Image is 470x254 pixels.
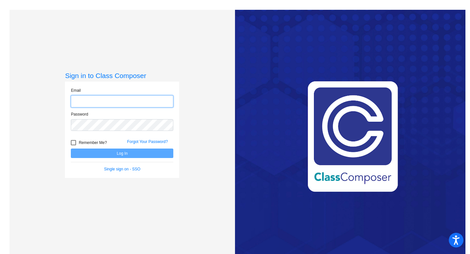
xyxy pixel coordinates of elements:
a: Single sign on - SSO [104,167,140,171]
button: Log In [71,149,173,158]
h3: Sign in to Class Composer [65,71,179,80]
a: Forgot Your Password? [127,139,168,144]
span: Remember Me? [79,139,107,147]
label: Email [71,87,81,93]
label: Password [71,111,88,117]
